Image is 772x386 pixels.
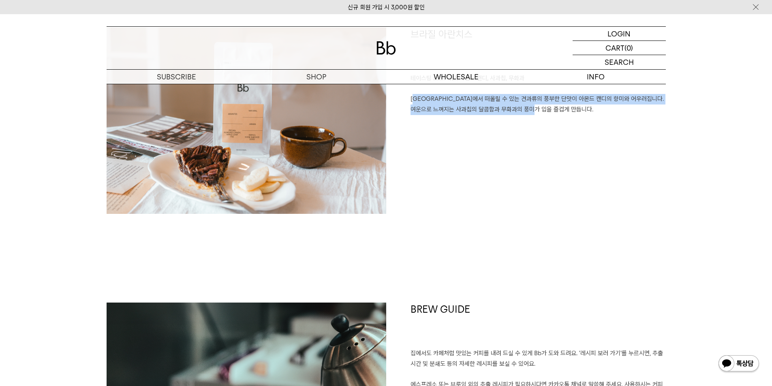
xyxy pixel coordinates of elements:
[386,70,526,84] p: WHOLESALE
[573,27,666,41] a: LOGIN
[348,4,425,11] a: 신규 회원 가입 시 3,000원 할인
[526,70,666,84] p: INFO
[411,303,666,349] h1: BREW GUIDE
[107,70,246,84] a: SUBSCRIBE
[605,41,624,55] p: CART
[411,73,666,115] p: [GEOGRAPHIC_DATA]에서 떠올릴 수 있는 견과류의 풍부한 단맛이 아몬드 캔디의 향미와 어우러집니다. 여운으로 느껴지는 사과칩의 달콤함과 무화과의 풍미가 입을 즐겁게...
[607,27,631,41] p: LOGIN
[573,41,666,55] a: CART (0)
[605,55,634,69] p: SEARCH
[246,70,386,84] a: SHOP
[624,41,633,55] p: (0)
[376,41,396,55] img: 로고
[718,354,760,374] img: 카카오톡 채널 1:1 채팅 버튼
[107,28,386,214] img: 4e254fa06c84c75a470178c39628d30a_103058.jpg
